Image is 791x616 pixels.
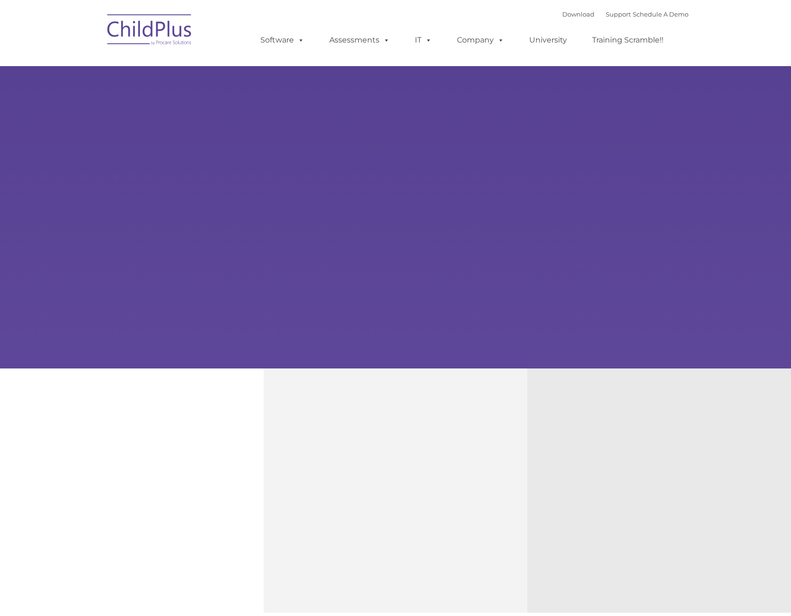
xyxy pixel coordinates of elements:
a: Assessments [320,31,399,50]
a: IT [405,31,441,50]
font: | [562,10,688,18]
a: Download [562,10,594,18]
img: ChildPlus by Procare Solutions [103,8,197,55]
a: Software [251,31,314,50]
a: University [520,31,576,50]
a: Support [606,10,631,18]
a: Company [447,31,514,50]
a: Training Scramble!! [583,31,673,50]
a: Schedule A Demo [633,10,688,18]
